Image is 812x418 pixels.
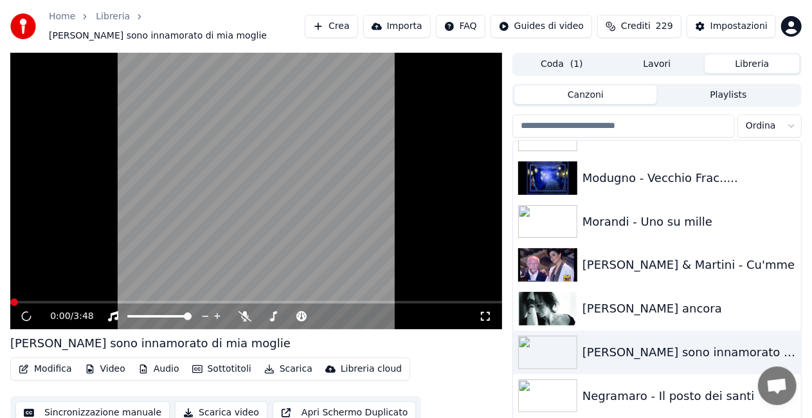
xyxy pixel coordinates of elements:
button: Playlists [657,86,800,104]
span: Ordina [746,120,776,132]
a: Aprire la chat [758,367,797,405]
nav: breadcrumb [49,10,305,42]
span: ( 1 ) [570,58,583,71]
button: Crediti229 [597,15,681,38]
div: / [50,310,81,323]
a: Home [49,10,75,23]
img: youka [10,14,36,39]
button: Scarica [259,360,318,378]
button: Impostazioni [687,15,776,38]
div: [PERSON_NAME] sono innamorato di mia moglie [10,334,291,352]
button: Video [80,360,131,378]
button: FAQ [436,15,485,38]
span: 229 [656,20,673,33]
div: [PERSON_NAME] & Martini - Cu'mme [582,256,796,274]
span: Crediti [621,20,651,33]
div: [PERSON_NAME] sono innamorato di mia moglie [582,343,796,361]
div: Morandi - Uno su mille [582,213,796,231]
button: Modifica [14,360,77,378]
button: Coda [514,55,609,73]
div: Libreria cloud [341,363,402,376]
button: Canzoni [514,86,657,104]
button: Libreria [705,55,800,73]
div: Negramaro - Il posto dei santi [582,387,796,405]
button: Crea [305,15,357,38]
div: Modugno - Vecchio Frac..... [582,169,796,187]
button: Audio [133,360,185,378]
button: Guides di video [491,15,592,38]
div: Impostazioni [710,20,768,33]
button: Importa [363,15,431,38]
button: Lavori [609,55,705,73]
span: [PERSON_NAME] sono innamorato di mia moglie [49,30,267,42]
span: 3:48 [73,310,93,323]
button: Sottotitoli [187,360,257,378]
span: 0:00 [50,310,70,323]
div: [PERSON_NAME] ancora [582,300,796,318]
a: Libreria [96,10,130,23]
